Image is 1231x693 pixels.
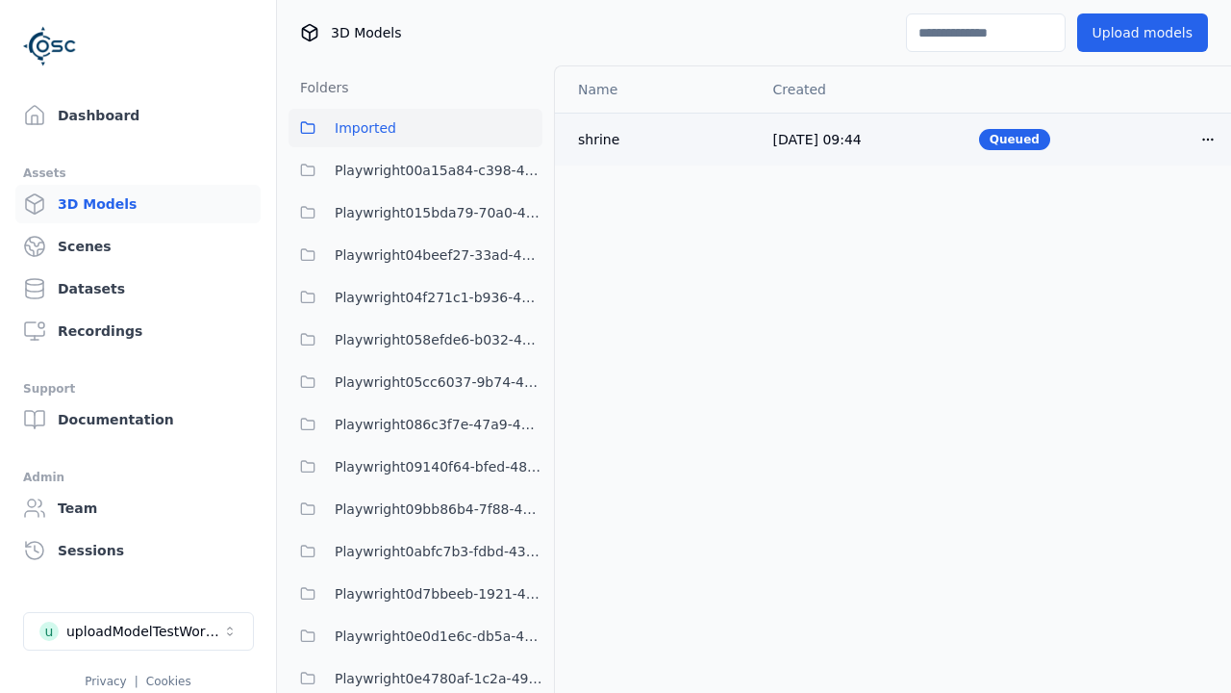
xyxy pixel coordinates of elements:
button: Playwright015bda79-70a0-409c-99cb-1511bab16c94 [289,193,542,232]
button: Playwright058efde6-b032-4363-91b7-49175d678812 [289,321,542,359]
button: Upload models [1077,13,1208,52]
a: 3D Models [15,185,261,223]
button: Playwright04beef27-33ad-4b39-a7ba-e3ff045e7193 [289,236,542,274]
a: Scenes [15,227,261,266]
span: Playwright0e0d1e6c-db5a-4244-b424-632341d2c1b4 [335,625,542,648]
span: Playwright0d7bbeeb-1921-41c6-b931-af810e4ce19a [335,582,542,605]
a: Datasets [15,269,261,308]
div: uploadModelTestWorkspace [66,622,222,641]
a: Sessions [15,531,261,570]
span: Playwright015bda79-70a0-409c-99cb-1511bab16c94 [335,201,542,224]
span: Playwright0abfc7b3-fdbd-438a-9097-bdc709c88d01 [335,540,542,563]
button: Imported [289,109,542,147]
span: Playwright09bb86b4-7f88-4a8f-8ea8-a4c9412c995e [335,498,542,521]
button: Playwright09140f64-bfed-4894-9ae1-f5b1e6c36039 [289,448,542,486]
a: Cookies [146,675,191,688]
a: Team [15,489,261,527]
a: Documentation [15,400,261,439]
span: 3D Models [331,23,401,42]
span: | [135,675,138,688]
button: Playwright086c3f7e-47a9-4b40-930e-6daa73f464cc [289,405,542,444]
button: Playwright0d7bbeeb-1921-41c6-b931-af810e4ce19a [289,575,542,613]
button: Playwright0e0d1e6c-db5a-4244-b424-632341d2c1b4 [289,617,542,655]
span: Playwright05cc6037-9b74-4704-86c6-3ffabbdece83 [335,371,542,394]
span: Playwright09140f64-bfed-4894-9ae1-f5b1e6c36039 [335,455,542,478]
span: Playwright058efde6-b032-4363-91b7-49175d678812 [335,328,542,351]
button: Playwright0abfc7b3-fdbd-438a-9097-bdc709c88d01 [289,532,542,571]
th: Created [758,66,964,113]
div: Support [23,377,253,400]
span: [DATE] 09:44 [773,132,862,147]
span: Playwright04beef27-33ad-4b39-a7ba-e3ff045e7193 [335,244,542,267]
div: shrine [578,130,742,149]
span: Playwright0e4780af-1c2a-492e-901c-6880da17528a [335,667,542,690]
a: Dashboard [15,96,261,135]
div: Assets [23,162,253,185]
button: Playwright04f271c1-b936-458c-b5f6-36ca6337f11a [289,278,542,317]
th: Name [555,66,758,113]
a: Recordings [15,312,261,350]
img: Logo [23,19,77,73]
span: Playwright04f271c1-b936-458c-b5f6-36ca6337f11a [335,286,542,309]
div: Queued [979,129,1050,150]
button: Playwright09bb86b4-7f88-4a8f-8ea8-a4c9412c995e [289,490,542,528]
span: Imported [335,116,396,140]
button: Playwright05cc6037-9b74-4704-86c6-3ffabbdece83 [289,363,542,401]
span: Playwright086c3f7e-47a9-4b40-930e-6daa73f464cc [335,413,542,436]
a: Privacy [85,675,126,688]
h3: Folders [289,78,349,97]
div: u [39,622,59,641]
div: Admin [23,466,253,489]
button: Playwright00a15a84-c398-4ef4-9da8-38c036397b1e [289,151,542,190]
span: Playwright00a15a84-c398-4ef4-9da8-38c036397b1e [335,159,542,182]
button: Select a workspace [23,612,254,651]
